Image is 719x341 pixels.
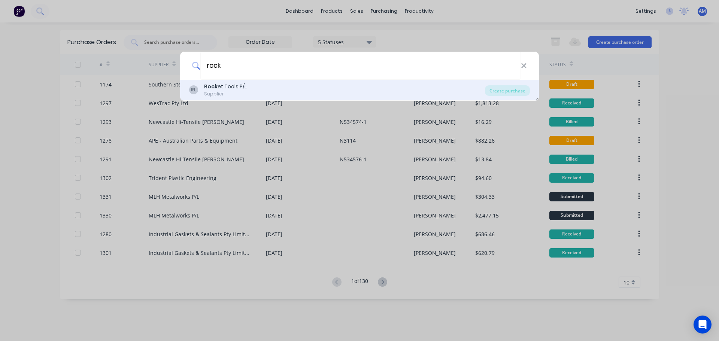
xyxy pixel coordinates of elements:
[694,316,712,334] div: Open Intercom Messenger
[204,91,247,97] div: Supplier
[200,52,521,80] input: Enter a supplier name to create a new order...
[189,85,198,94] div: RL
[204,83,247,91] div: et Tools P/L
[485,85,530,96] div: Create purchase
[204,83,218,90] b: Rock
